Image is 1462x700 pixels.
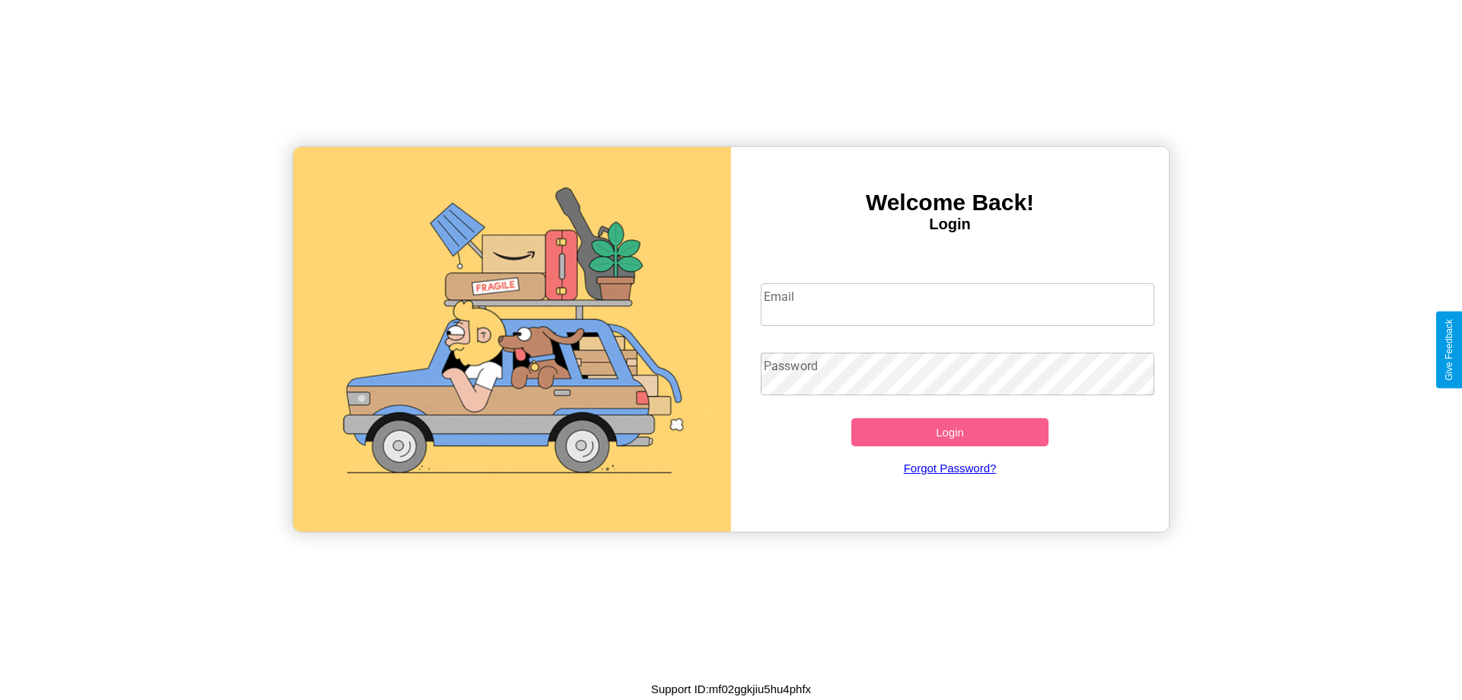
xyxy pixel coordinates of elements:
[731,216,1169,233] h4: Login
[851,418,1049,446] button: Login
[651,679,811,699] p: Support ID: mf02ggkjiu5hu4phfx
[1444,319,1454,381] div: Give Feedback
[753,446,1148,490] a: Forgot Password?
[293,147,731,532] img: gif
[731,190,1169,216] h3: Welcome Back!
